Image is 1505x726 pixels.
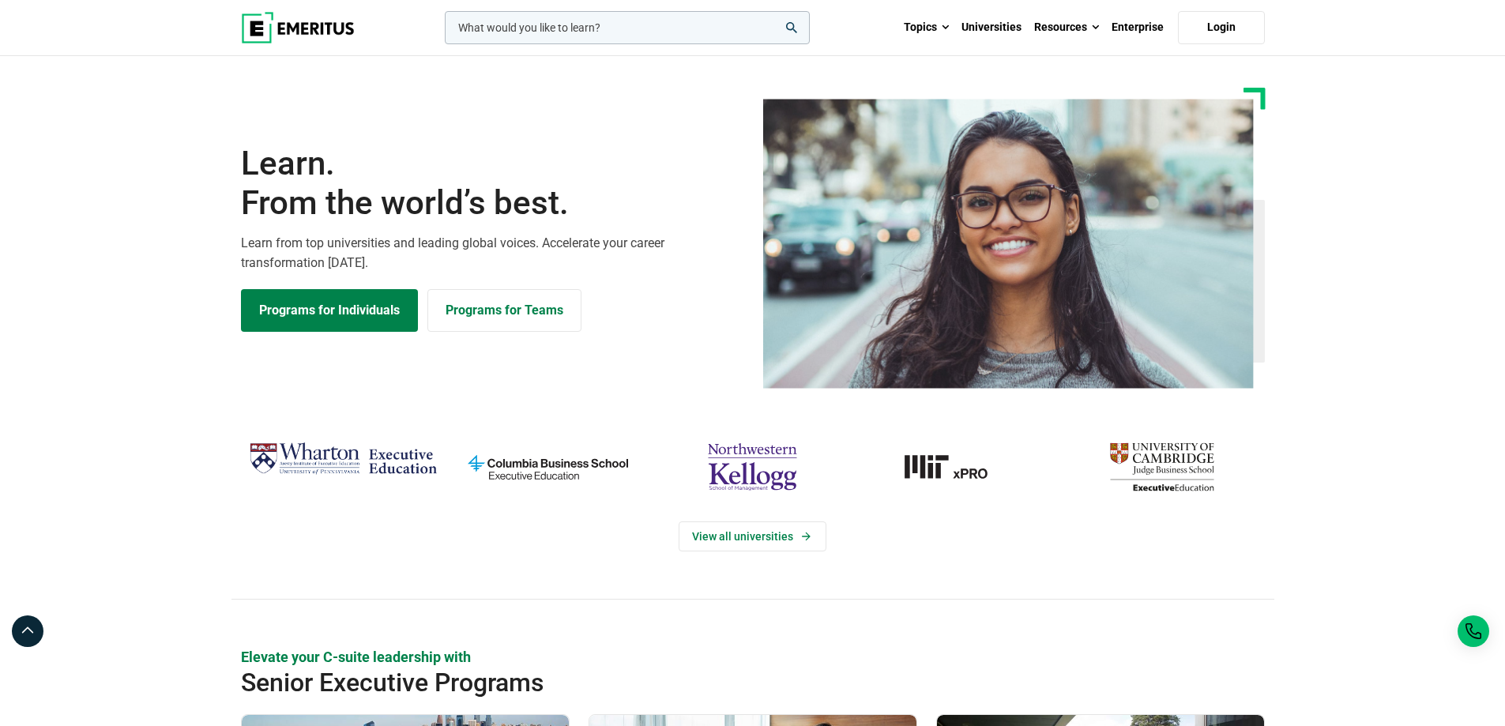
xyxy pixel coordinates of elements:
[241,667,1162,698] h2: Senior Executive Programs
[863,436,1052,498] img: MIT xPRO
[241,183,743,223] span: From the world’s best.
[1067,436,1256,498] img: cambridge-judge-business-school
[863,436,1052,498] a: MIT-xPRO
[658,436,847,498] img: northwestern-kellogg
[241,647,1265,667] p: Elevate your C-suite leadership with
[679,521,826,551] a: View Universities
[241,289,418,332] a: Explore Programs
[763,99,1254,389] img: Learn from the world's best
[241,233,743,273] p: Learn from top universities and leading global voices. Accelerate your career transformation [DATE].
[241,144,743,224] h1: Learn.
[249,436,438,483] img: Wharton Executive Education
[1178,11,1265,44] a: Login
[445,11,810,44] input: woocommerce-product-search-field-0
[453,436,642,498] img: columbia-business-school
[427,289,581,332] a: Explore for Business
